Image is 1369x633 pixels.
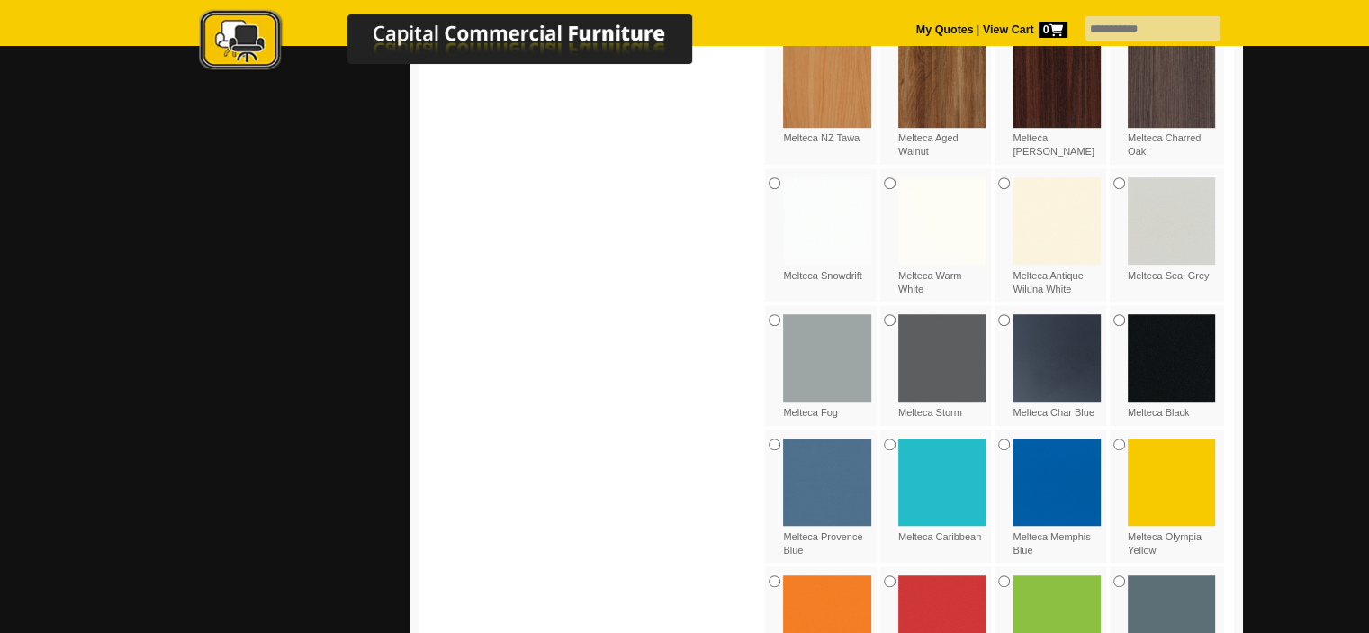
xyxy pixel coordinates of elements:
[1013,439,1101,527] img: Melteca Memphis Blue
[979,23,1067,36] a: View Cart0
[1013,439,1101,558] label: Melteca Memphis Blue
[1128,439,1216,558] label: Melteca Olympia Yellow
[783,314,871,402] img: Melteca Fog
[898,439,986,544] label: Melteca Caribbean
[1128,314,1216,402] img: Melteca Black
[149,9,779,80] a: Capital Commercial Furniture Logo
[916,23,974,36] a: My Quotes
[783,439,871,558] label: Melteca Provence Blue
[783,177,871,266] img: Melteca Snowdrift
[898,177,986,266] img: Melteca Warm White
[898,314,986,402] img: Melteca Storm
[898,177,986,297] label: Melteca Warm White
[898,439,986,527] img: Melteca Caribbean
[983,23,1067,36] strong: View Cart
[1013,177,1101,297] label: Melteca Antique Wiluna White
[149,9,779,75] img: Capital Commercial Furniture Logo
[1013,177,1101,266] img: Melteca Antique Wiluna White
[1013,314,1101,402] img: Melteca Char Blue
[1039,22,1067,38] span: 0
[1013,314,1101,420] label: Melteca Char Blue
[1128,177,1216,283] label: Melteca Seal Grey
[783,314,871,420] label: Melteca Fog
[783,439,871,527] img: Melteca Provence Blue
[898,314,986,420] label: Melteca Storm
[1128,314,1216,420] label: Melteca Black
[1128,439,1216,527] img: Melteca Olympia Yellow
[1128,177,1216,266] img: Melteca Seal Grey
[783,177,871,283] label: Melteca Snowdrift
